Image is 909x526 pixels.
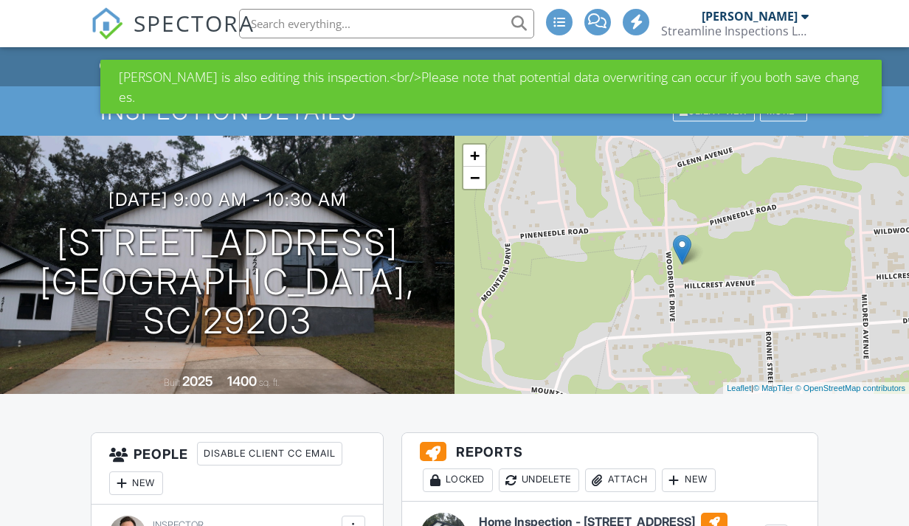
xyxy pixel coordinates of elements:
[91,433,383,505] h3: People
[661,24,809,38] div: Streamline Inspections LLC
[108,190,347,210] h3: [DATE] 9:00 am - 10:30 am
[182,373,213,389] div: 2025
[753,384,793,392] a: © MapTiler
[239,9,534,38] input: Search everything...
[727,384,751,392] a: Leaflet
[673,101,755,121] div: Client View
[463,167,485,189] a: Zoom out
[795,384,905,392] a: © OpenStreetMap contributors
[197,442,342,466] div: Disable Client CC Email
[402,433,818,501] h3: Reports
[164,377,180,388] span: Built
[24,224,431,340] h1: [STREET_ADDRESS] [GEOGRAPHIC_DATA], SC 29203
[723,382,909,395] div: |
[662,468,716,492] div: New
[671,105,758,116] a: Client View
[259,377,280,388] span: sq. ft.
[702,9,798,24] div: [PERSON_NAME]
[94,53,177,80] a: Dashboard
[463,145,485,167] a: Zoom in
[91,7,123,40] img: The Best Home Inspection Software - Spectora
[91,20,255,51] a: SPECTORA
[109,471,163,495] div: New
[100,60,882,114] div: [PERSON_NAME] is also editing this inspection.<br/>Please note that potential data overwriting ca...
[423,468,493,492] div: Locked
[499,468,579,492] div: Undelete
[134,7,255,38] span: SPECTORA
[760,101,808,121] div: More
[227,373,257,389] div: 1400
[585,468,656,492] div: Attach
[100,98,809,124] h1: Inspection Details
